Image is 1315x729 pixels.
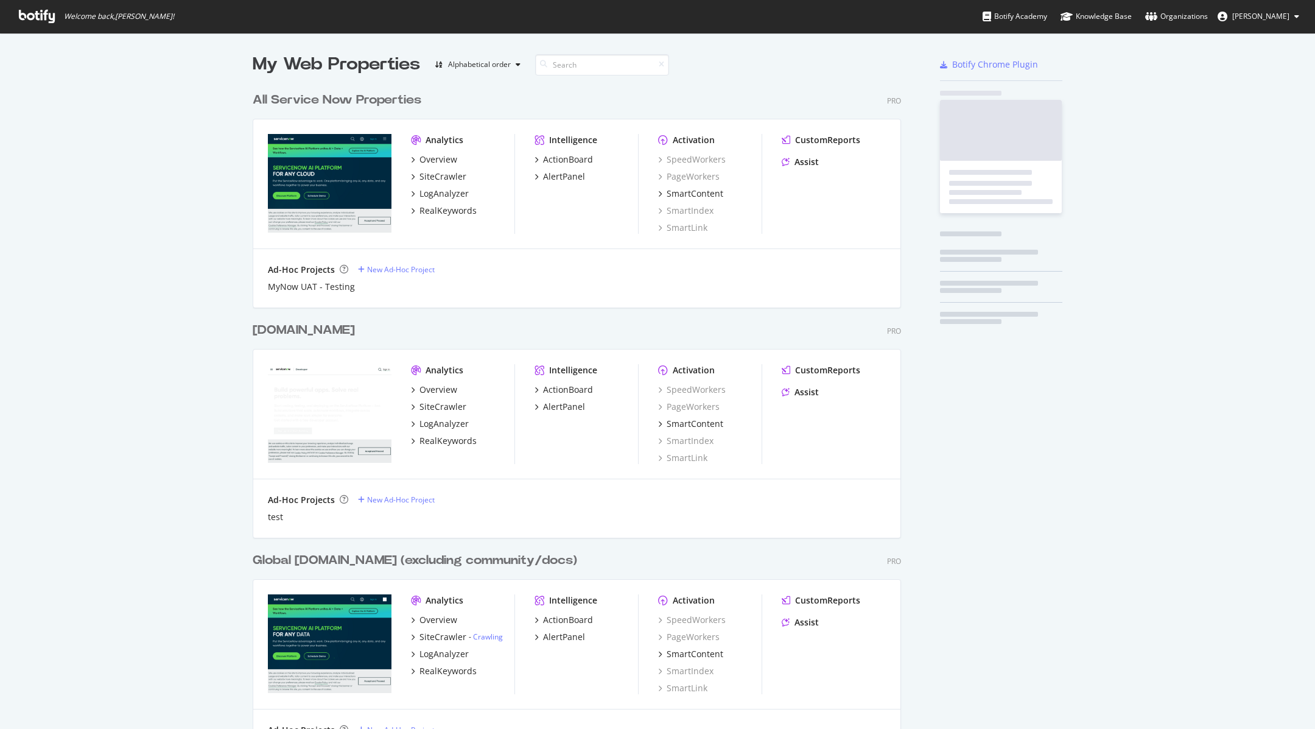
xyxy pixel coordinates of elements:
[673,364,715,376] div: Activation
[419,418,469,430] div: LogAnalyzer
[419,171,466,183] div: SiteCrawler
[419,648,469,660] div: LogAnalyzer
[419,631,466,643] div: SiteCrawler
[411,171,466,183] a: SiteCrawler
[658,682,707,694] a: SmartLink
[473,632,503,642] a: Crawling
[411,435,477,447] a: RealKeywords
[658,384,726,396] a: SpeedWorkers
[794,386,819,398] div: Assist
[419,384,457,396] div: Overview
[430,55,525,74] button: Alphabetical order
[795,594,860,607] div: CustomReports
[667,418,723,430] div: SmartContent
[419,665,477,677] div: RealKeywords
[535,153,593,166] a: ActionBoard
[268,281,355,293] a: MyNow UAT - Testing
[658,171,720,183] a: PageWorkers
[658,614,726,626] a: SpeedWorkers
[253,552,582,569] a: Global [DOMAIN_NAME] (excluding community/docs)
[543,614,593,626] div: ActionBoard
[268,364,391,463] img: developer.servicenow.com
[1061,10,1132,23] div: Knowledge Base
[419,188,469,200] div: LogAnalyzer
[782,616,819,629] a: Assist
[658,205,714,217] a: SmartIndex
[658,435,714,447] div: SmartIndex
[673,134,715,146] div: Activation
[887,556,901,566] div: Pro
[411,648,469,660] a: LogAnalyzer
[411,153,457,166] a: Overview
[411,665,477,677] a: RealKeywords
[795,364,860,376] div: CustomReports
[268,511,283,523] a: test
[419,153,457,166] div: Overview
[1145,10,1208,23] div: Organizations
[1232,11,1289,21] span: Tim Manalo
[673,594,715,607] div: Activation
[268,594,391,693] img: servicenow.com
[667,648,723,660] div: SmartContent
[253,91,421,109] div: All Service Now Properties
[253,552,577,569] div: Global [DOMAIN_NAME] (excluding community/docs)
[983,10,1047,23] div: Botify Academy
[952,58,1038,71] div: Botify Chrome Plugin
[549,594,597,607] div: Intelligence
[658,631,720,643] a: PageWorkers
[268,494,335,506] div: Ad-Hoc Projects
[782,134,860,146] a: CustomReports
[253,91,426,109] a: All Service Now Properties
[253,52,420,77] div: My Web Properties
[535,54,669,76] input: Search
[535,401,585,413] a: AlertPanel
[658,153,726,166] div: SpeedWorkers
[268,134,391,233] img: lightstep.com
[535,384,593,396] a: ActionBoard
[658,452,707,464] a: SmartLink
[1208,7,1309,26] button: [PERSON_NAME]
[358,264,435,275] a: New Ad-Hoc Project
[469,632,503,642] div: -
[887,96,901,106] div: Pro
[667,188,723,200] div: SmartContent
[658,418,723,430] a: SmartContent
[549,364,597,376] div: Intelligence
[411,205,477,217] a: RealKeywords
[658,648,723,660] a: SmartContent
[253,322,355,339] div: [DOMAIN_NAME]
[411,631,503,643] a: SiteCrawler- Crawling
[411,418,469,430] a: LogAnalyzer
[411,188,469,200] a: LogAnalyzer
[535,171,585,183] a: AlertPanel
[782,594,860,607] a: CustomReports
[658,401,720,413] a: PageWorkers
[268,264,335,276] div: Ad-Hoc Projects
[426,364,463,376] div: Analytics
[794,156,819,168] div: Assist
[543,171,585,183] div: AlertPanel
[367,264,435,275] div: New Ad-Hoc Project
[543,384,593,396] div: ActionBoard
[411,384,457,396] a: Overview
[887,326,901,336] div: Pro
[448,61,511,68] div: Alphabetical order
[419,401,466,413] div: SiteCrawler
[543,401,585,413] div: AlertPanel
[411,614,457,626] a: Overview
[358,495,435,505] a: New Ad-Hoc Project
[419,614,457,626] div: Overview
[658,665,714,677] a: SmartIndex
[940,58,1038,71] a: Botify Chrome Plugin
[795,134,860,146] div: CustomReports
[64,12,174,21] span: Welcome back, [PERSON_NAME] !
